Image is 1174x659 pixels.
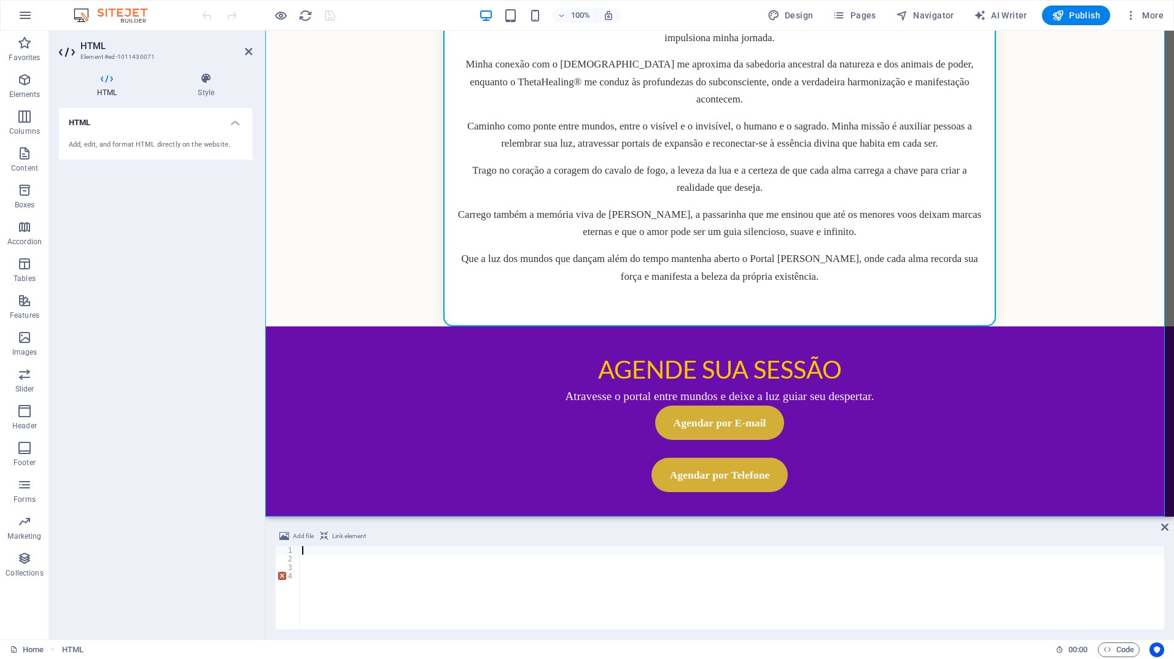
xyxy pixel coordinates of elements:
p: Features [10,310,39,320]
h3: Element #ed-1011430071 [80,52,228,63]
span: Add file [293,529,314,544]
span: More [1125,9,1164,21]
span: Code [1103,642,1134,657]
button: Pages [828,6,880,25]
nav: breadcrumb [62,642,84,657]
p: Forms [14,495,36,504]
p: Favorites [9,53,40,63]
span: : [1077,645,1079,654]
div: 4 [276,572,300,580]
span: Navigator [896,9,954,21]
i: On resize automatically adjust zoom level to fit chosen device. [603,10,614,21]
p: Footer [14,458,36,468]
button: Click here to leave preview mode and continue editing [273,8,288,23]
button: Design [763,6,818,25]
button: More [1120,6,1168,25]
h4: Style [160,72,252,98]
h6: 100% [571,8,591,23]
div: 3 [276,563,300,572]
h6: Session time [1055,642,1088,657]
p: Collections [6,568,43,578]
div: 2 [276,555,300,563]
a: Click to cancel selection. Double-click to open Pages [10,642,44,657]
button: Usercentrics [1149,642,1164,657]
p: Columns [9,126,40,136]
div: 1 [276,546,300,555]
button: Add file [278,529,316,544]
p: Slider [15,384,34,394]
span: Publish [1052,9,1100,21]
button: Navigator [891,6,959,25]
div: Add, edit, and format HTML directly on the website. [69,140,243,150]
button: Publish [1042,6,1110,25]
span: Link element [332,529,366,544]
h4: HTML [59,72,160,98]
p: Content [11,163,38,173]
span: 00 00 [1068,642,1087,657]
div: Design (Ctrl+Alt+Y) [763,6,818,25]
p: Accordion [7,237,42,247]
button: AI Writer [969,6,1032,25]
p: Images [12,347,37,357]
p: Marketing [7,531,41,541]
p: Elements [9,90,41,99]
span: Pages [833,9,876,21]
button: Code [1098,642,1140,657]
span: Design [768,9,814,21]
p: Tables [14,274,36,283]
p: Header [12,421,37,431]
img: Editor Logo [71,8,163,23]
i: Reload page [298,9,313,23]
button: 100% [553,8,596,23]
p: Boxes [15,200,35,210]
h2: HTML [80,40,252,52]
span: Click to select. Double-click to edit [62,642,84,657]
button: Link element [318,529,368,544]
span: AI Writer [974,9,1027,21]
button: reload [298,8,313,23]
h4: HTML [59,108,252,130]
